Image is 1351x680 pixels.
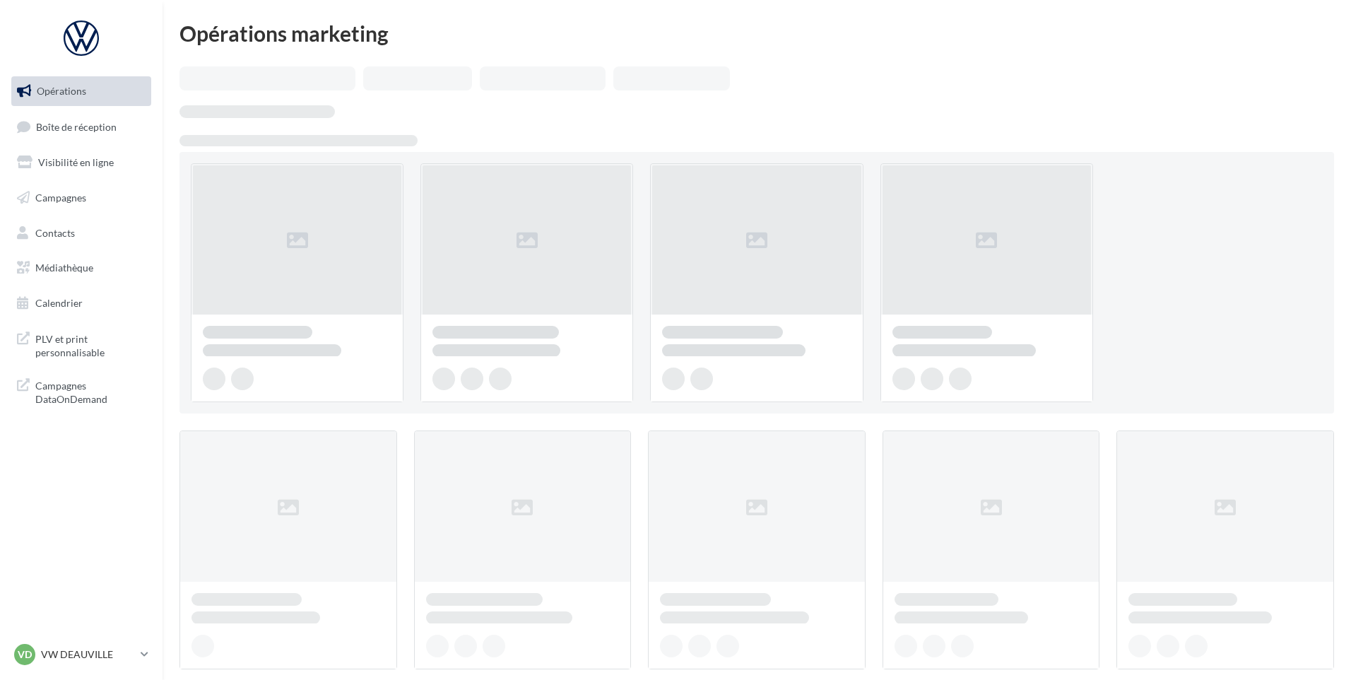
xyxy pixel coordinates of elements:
p: VW DEAUVILLE [41,647,135,662]
span: VD [18,647,32,662]
span: Campagnes DataOnDemand [35,376,146,406]
span: Boîte de réception [36,120,117,132]
span: Visibilité en ligne [38,156,114,168]
a: Contacts [8,218,154,248]
span: Contacts [35,226,75,238]
a: Campagnes [8,183,154,213]
a: PLV et print personnalisable [8,324,154,365]
span: Calendrier [35,297,83,309]
a: Calendrier [8,288,154,318]
a: Visibilité en ligne [8,148,154,177]
a: Campagnes DataOnDemand [8,370,154,412]
a: Opérations [8,76,154,106]
a: VD VW DEAUVILLE [11,641,151,668]
a: Boîte de réception [8,112,154,142]
span: PLV et print personnalisable [35,329,146,360]
a: Médiathèque [8,253,154,283]
span: Campagnes [35,192,86,204]
span: Opérations [37,85,86,97]
div: Opérations marketing [179,23,1334,44]
span: Médiathèque [35,262,93,274]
